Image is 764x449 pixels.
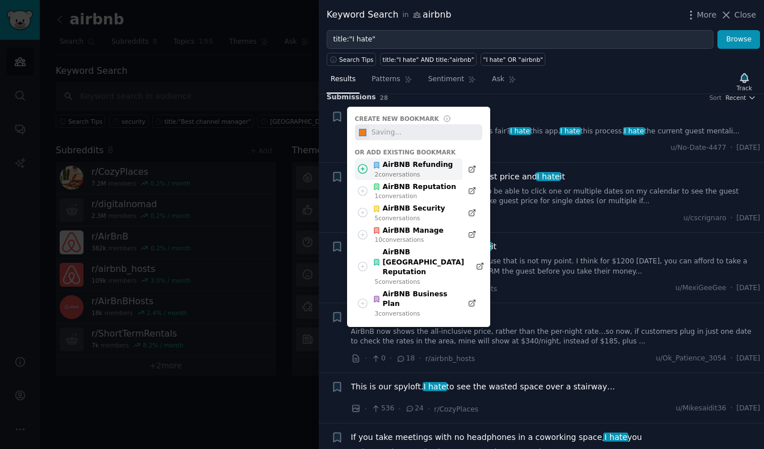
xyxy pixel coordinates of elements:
[733,70,756,94] button: Track
[351,257,761,276] a: Edit: Quit telling me to get a hotel because that is not my point. I think for $1200 [DATE], you ...
[402,10,408,20] span: in
[737,213,760,224] span: [DATE]
[730,143,733,153] span: ·
[373,226,444,236] div: AirBNB Manage
[380,94,389,101] span: 28
[373,182,456,192] div: AirBNB Reputation
[717,30,760,49] button: Browse
[671,143,727,153] span: u/No-Date-4477
[428,74,464,85] span: Sentiment
[405,404,424,414] span: 24
[373,247,464,278] div: AirBNB [GEOGRAPHIC_DATA] Reputation
[351,127,761,137] a: ...they deny my claim. How is any of this fair?I hatethis app.I hatethis process.I hatethe curren...
[675,283,727,293] span: u/MexiGeeGee
[419,353,421,364] span: ·
[737,283,760,293] span: [DATE]
[683,213,727,224] span: u/cscrignaro
[371,74,400,85] span: Patterns
[375,170,453,178] div: 2 conversation s
[331,74,356,85] span: Results
[730,354,733,364] span: ·
[737,404,760,414] span: [DATE]
[560,127,582,135] span: I hate
[351,431,642,443] a: If you take meetings with no headphones in a coworking space,I hateyou
[380,53,477,66] a: title:"I hate" AND title:"airbnb"
[371,404,394,414] span: 536
[488,70,520,94] a: Ask
[371,354,385,364] span: 0
[368,70,416,94] a: Patterns
[709,94,722,102] div: Sort
[425,355,475,363] span: r/airbnb_hosts
[355,115,439,123] div: Create new bookmark
[375,236,444,244] div: 10 conversation s
[730,404,733,414] span: ·
[676,404,727,414] span: u/Mikesaidit36
[737,84,752,92] div: Track
[327,93,376,103] span: Submission s
[734,9,756,21] span: Close
[725,94,756,102] button: Recent
[623,127,645,135] span: I hate
[737,143,760,153] span: [DATE]
[730,213,733,224] span: ·
[351,327,761,347] a: AirBnB now shows the all-inclusive price, rather than the per-night rate…so now, if customers plu...
[355,148,482,156] div: Or add existing bookmark
[423,382,448,391] span: I hate
[536,172,561,181] span: I hate
[685,9,717,21] button: More
[390,353,392,364] span: ·
[327,30,713,49] input: Try a keyword related to your business
[737,354,760,364] span: [DATE]
[509,127,531,135] span: I hate
[697,9,717,21] span: More
[424,70,480,94] a: Sentiment
[375,192,456,200] div: 1 conversation
[730,283,733,293] span: ·
[365,403,367,415] span: ·
[398,403,400,415] span: ·
[428,403,430,415] span: ·
[327,8,452,22] div: Keyword Search airbnb
[365,353,367,364] span: ·
[383,56,474,64] div: title:"I hate" AND title:"airbnb"
[481,53,545,66] a: "I hate" OR "airbnb"
[351,431,642,443] span: If you take meetings with no headphones in a coworking space, you
[327,53,376,66] button: Search Tips
[373,204,445,214] div: AirBNB Security
[725,94,746,102] span: Recent
[339,56,374,64] span: Search Tips
[656,354,726,364] span: u/Ok_Patience_3054
[327,70,360,94] a: Results
[373,160,453,170] div: AirBNB Refunding
[492,74,504,85] span: Ask
[603,433,628,442] span: I hate
[483,56,543,64] div: "I hate" OR "airbnb"
[434,405,478,413] span: r/CozyPlaces
[375,214,445,222] div: 5 conversation s
[396,354,415,364] span: 18
[351,381,615,393] span: This is our spyloft. to see the wasted space over a stairway…
[351,381,615,393] a: This is our spyloft.I hateto see the wasted space over a stairway…
[351,187,761,207] a: Before this most recent update I used to be able to click one or multiple dates on my calendar to...
[375,278,464,286] div: 5 conversation s
[375,309,457,317] div: 3 conversation s
[720,9,756,21] button: Close
[373,289,456,309] div: AirBNB Business Plan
